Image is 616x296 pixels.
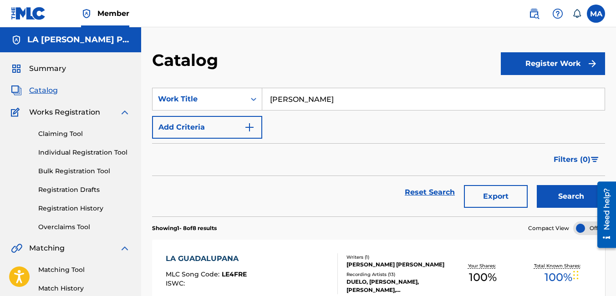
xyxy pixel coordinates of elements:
span: Filters ( 0 ) [554,154,591,165]
a: Public Search [525,5,543,23]
img: filter [591,157,599,162]
span: 100 % [545,269,572,286]
img: help [552,8,563,19]
button: Register Work [501,52,605,75]
a: Registration Drafts [38,185,130,195]
span: LE4FRE [222,270,247,278]
div: [PERSON_NAME] [PERSON_NAME] [346,261,445,269]
span: Member [97,8,129,19]
p: Showing 1 - 8 of 8 results [152,224,217,232]
a: Matching Tool [38,265,130,275]
img: expand [119,107,130,118]
h2: Catalog [152,50,223,70]
img: Summary [11,63,22,74]
img: 9d2ae6d4665cec9f34b9.svg [244,122,255,133]
div: Arrastrar [573,261,579,289]
iframe: Resource Center [591,178,616,251]
span: Catalog [29,85,58,96]
img: Matching [11,243,22,254]
p: Your Shares: [468,262,498,269]
img: f7272a7cc735f4ea7f67.svg [587,58,598,69]
span: ISWC : [166,279,187,287]
span: Compact View [528,224,569,232]
img: Top Rightsholder [81,8,92,19]
img: Works Registration [11,107,23,118]
a: Reset Search [400,182,459,202]
button: Filters (0) [548,148,605,171]
a: Bulk Registration Tool [38,166,130,176]
a: SummarySummary [11,63,66,74]
button: Search [537,185,605,208]
a: Claiming Tool [38,129,130,139]
button: Export [464,185,528,208]
span: Summary [29,63,66,74]
p: Total Known Shares: [534,262,583,269]
div: Work Title [158,94,240,105]
a: Overclaims Tool [38,222,130,232]
a: Individual Registration Tool [38,148,130,157]
span: 100 % [469,269,497,286]
a: Match History [38,284,130,293]
a: Registration History [38,204,130,213]
img: expand [119,243,130,254]
div: User Menu [587,5,605,23]
span: Matching [29,243,65,254]
iframe: Chat Widget [570,252,616,296]
span: MLC Song Code : [166,270,222,278]
img: Accounts [11,35,22,45]
img: Catalog [11,85,22,96]
div: LA GUADALUPANA [166,253,247,264]
div: Writers ( 1 ) [346,254,445,261]
span: Works Registration [29,107,100,118]
div: Widget de chat [570,252,616,296]
form: Search Form [152,88,605,216]
div: Help [549,5,567,23]
a: CatalogCatalog [11,85,58,96]
div: Recording Artists ( 13 ) [346,271,445,278]
button: Add Criteria [152,116,262,139]
h5: LA BONITA PUBLISHING LLC [27,35,130,45]
div: Notifications [572,9,581,18]
div: DUELO, [PERSON_NAME], [PERSON_NAME], [PERSON_NAME], [PERSON_NAME] [346,278,445,294]
img: MLC Logo [11,7,46,20]
img: search [529,8,540,19]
